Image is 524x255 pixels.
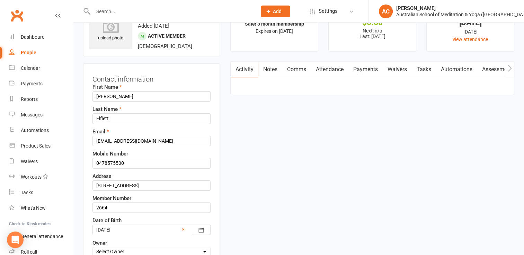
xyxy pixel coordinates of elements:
[21,50,36,55] div: People
[9,123,73,138] a: Automations
[92,194,131,202] label: Member Number
[21,112,43,117] div: Messages
[92,127,109,136] label: Email
[21,234,63,239] div: General attendance
[261,6,290,17] button: Add
[21,127,49,133] div: Automations
[21,249,37,255] div: Roll call
[348,62,383,77] a: Payments
[9,45,73,60] a: People
[21,143,51,149] div: Product Sales
[21,174,42,180] div: Workouts
[9,200,73,216] a: What's New
[138,23,169,29] time: Added [DATE]
[453,37,488,42] a: view attendance
[89,19,132,42] div: upload photo
[9,92,73,107] a: Reports
[92,172,112,180] label: Address
[8,7,26,24] a: Clubworx
[412,62,436,77] a: Tasks
[92,73,211,83] h3: Contact information
[21,81,43,86] div: Payments
[9,29,73,45] a: Dashboard
[9,107,73,123] a: Messages
[92,91,211,102] input: First Name
[7,232,24,248] div: Open Intercom Messenger
[9,229,73,244] a: General attendance kiosk mode
[273,9,282,14] span: Add
[436,62,477,77] a: Automations
[92,239,107,247] label: Owner
[21,96,38,102] div: Reports
[21,65,40,71] div: Calendar
[92,113,211,124] input: Last Name
[379,4,393,18] div: AC
[92,158,211,168] input: Mobile Number
[477,62,519,77] a: Assessments
[9,169,73,185] a: Workouts
[92,216,122,225] label: Date of Birth
[311,62,348,77] a: Attendance
[282,62,311,77] a: Comms
[433,28,508,36] div: [DATE]
[92,83,122,91] label: First Name
[383,62,412,77] a: Waivers
[9,76,73,92] a: Payments
[92,180,211,191] input: Address
[182,225,185,234] a: ×
[148,33,186,39] span: Active member
[92,202,211,213] input: Member Number
[319,3,338,19] span: Settings
[92,136,211,146] input: Email
[21,205,46,211] div: What's New
[9,154,73,169] a: Waivers
[9,185,73,200] a: Tasks
[335,19,410,26] div: $0.00
[335,28,410,39] p: Next: n/a Last: [DATE]
[21,34,45,40] div: Dashboard
[92,150,128,158] label: Mobile Number
[91,7,252,16] input: Search...
[256,28,293,34] span: Expires on [DATE]
[92,105,122,113] label: Last Name
[9,60,73,76] a: Calendar
[258,62,282,77] a: Notes
[245,21,304,27] strong: Sale! 3 month membership
[9,138,73,154] a: Product Sales
[433,19,508,26] div: [DATE]
[21,190,33,195] div: Tasks
[138,43,192,49] span: [DEMOGRAPHIC_DATA]
[21,159,38,164] div: Waivers
[231,62,258,77] a: Activity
